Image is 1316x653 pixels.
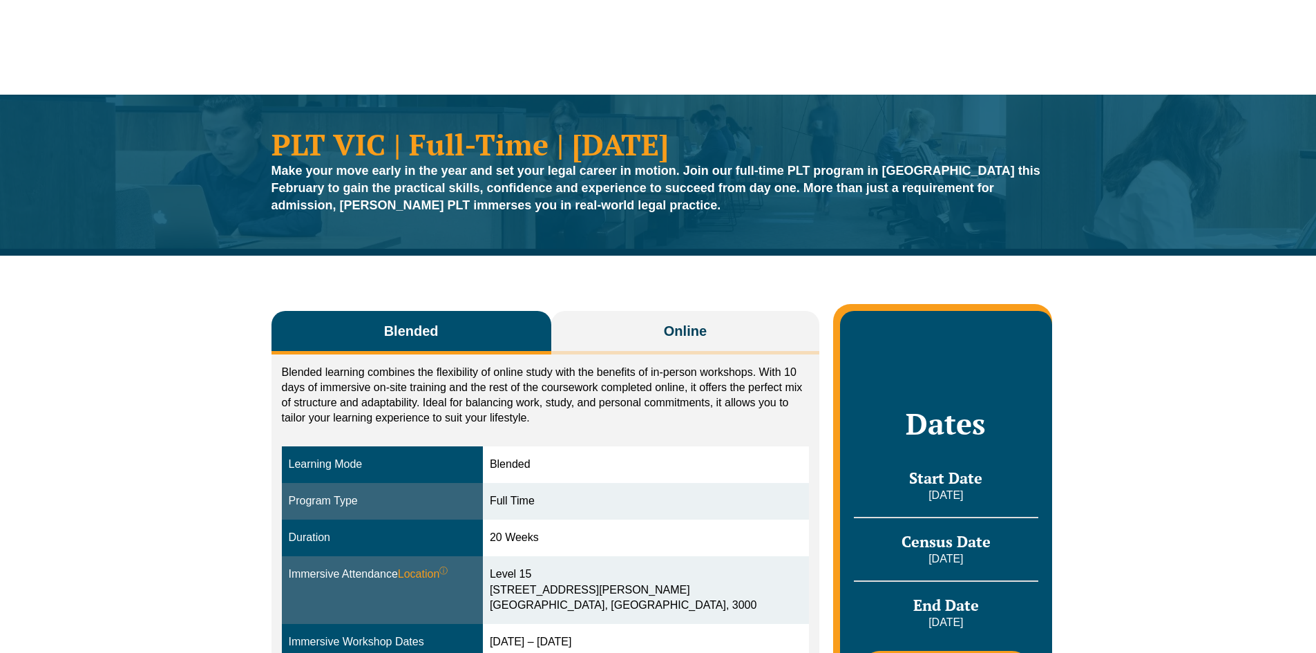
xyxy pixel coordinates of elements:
span: End Date [913,595,979,615]
span: Online [664,321,707,341]
div: Blended [490,457,802,473]
div: Immersive Workshop Dates [289,634,476,650]
div: 20 Weeks [490,530,802,546]
span: Location [398,567,448,583]
div: Level 15 [STREET_ADDRESS][PERSON_NAME] [GEOGRAPHIC_DATA], [GEOGRAPHIC_DATA], 3000 [490,567,802,614]
span: Census Date [902,531,991,551]
strong: Make your move early in the year and set your legal career in motion. Join our full-time PLT prog... [271,164,1040,212]
div: Immersive Attendance [289,567,476,583]
sup: ⓘ [439,566,448,576]
p: [DATE] [854,615,1038,630]
p: [DATE] [854,488,1038,503]
span: Blended [384,321,439,341]
span: Start Date [909,468,982,488]
h2: Dates [854,406,1038,441]
h1: PLT VIC | Full-Time | [DATE] [271,129,1045,159]
div: Learning Mode [289,457,476,473]
p: [DATE] [854,551,1038,567]
div: Program Type [289,493,476,509]
p: Blended learning combines the flexibility of online study with the benefits of in-person workshop... [282,365,810,426]
div: Duration [289,530,476,546]
div: Full Time [490,493,802,509]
